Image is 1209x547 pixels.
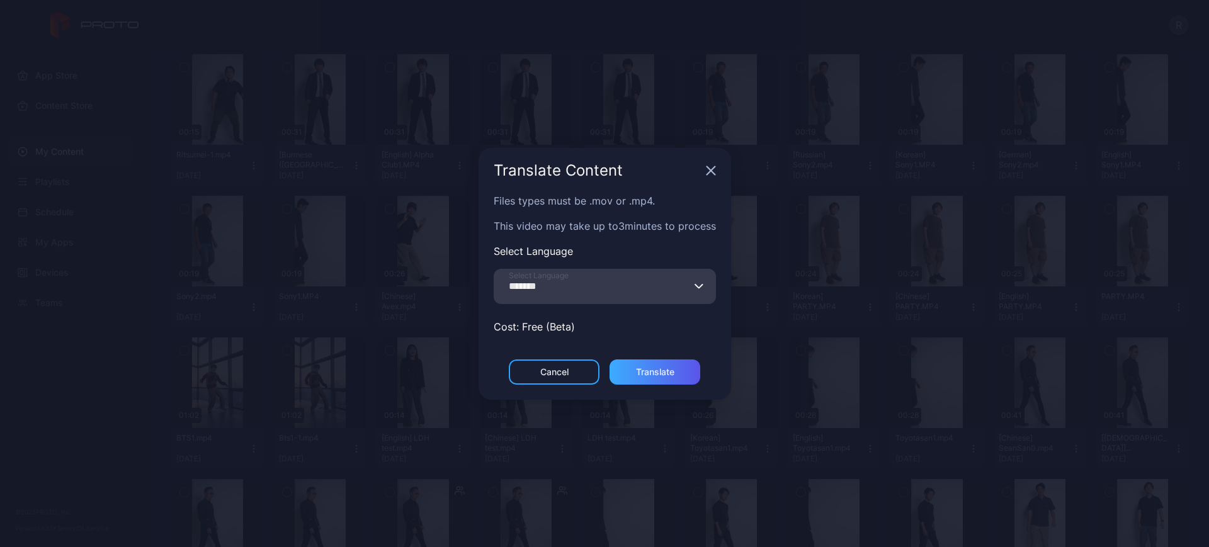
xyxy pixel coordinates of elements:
[494,218,716,234] p: This video may take up to 3 minutes to process
[494,319,716,334] p: Cost: Free (Beta)
[509,271,569,281] span: Select Language
[494,269,716,304] input: Select Language
[494,163,701,178] div: Translate Content
[636,367,674,377] div: Translate
[540,367,569,377] div: Cancel
[494,193,716,208] p: Files types must be .mov or .mp4.
[610,359,700,385] button: Translate
[509,359,599,385] button: Cancel
[695,269,705,304] button: Select Language
[494,244,716,259] p: Select Language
